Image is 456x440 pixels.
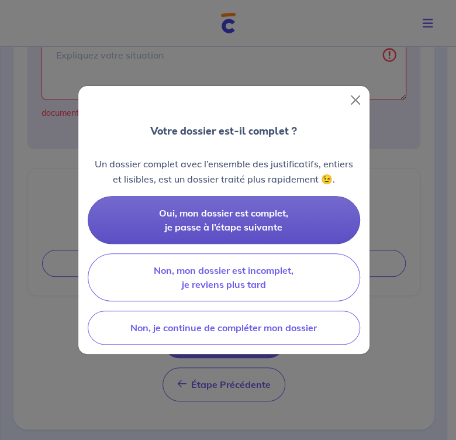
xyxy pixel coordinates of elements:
[88,156,360,187] p: Un dossier complet avec l’ensemble des justificatifs, entiers et lisibles, est un dossier traité ...
[88,196,360,244] button: Oui, mon dossier est complet, je passe à l’étape suivante
[159,207,288,233] span: Oui, mon dossier est complet, je passe à l’étape suivante
[154,264,293,290] span: Non, mon dossier est incomplet, je reviens plus tard
[130,322,317,334] span: Non, je continue de compléter mon dossier
[346,91,365,109] button: Close
[150,123,297,139] p: Votre dossier est-il complet ?
[88,253,360,301] button: Non, mon dossier est incomplet, je reviens plus tard
[88,311,360,345] button: Non, je continue de compléter mon dossier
